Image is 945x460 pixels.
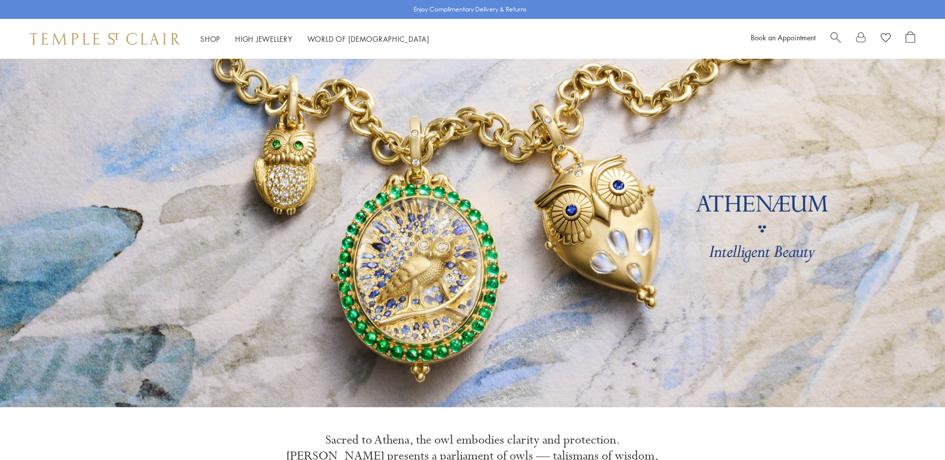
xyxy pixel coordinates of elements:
[200,34,220,44] a: ShopShop
[906,31,915,46] a: Open Shopping Bag
[307,34,429,44] a: World of [DEMOGRAPHIC_DATA]World of [DEMOGRAPHIC_DATA]
[881,31,891,46] a: View Wishlist
[830,31,841,46] a: Search
[200,33,429,45] nav: Main navigation
[413,4,527,14] p: Enjoy Complimentary Delivery & Returns
[751,32,815,42] a: Book an Appointment
[30,33,180,45] img: Temple St. Clair
[235,34,292,44] a: High JewelleryHigh Jewellery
